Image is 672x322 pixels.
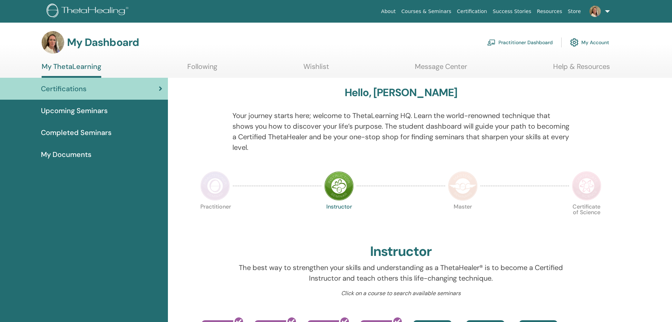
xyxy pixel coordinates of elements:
[41,149,91,160] span: My Documents
[534,5,565,18] a: Resources
[41,127,111,138] span: Completed Seminars
[399,5,454,18] a: Courses & Seminars
[415,62,467,76] a: Message Center
[448,171,478,201] img: Master
[232,262,569,283] p: The best way to strengthen your skills and understanding as a ThetaHealer® is to become a Certifi...
[553,62,610,76] a: Help & Resources
[187,62,217,76] a: Following
[67,36,139,49] h3: My Dashboard
[42,62,101,78] a: My ThetaLearning
[565,5,584,18] a: Store
[200,204,230,234] p: Practitioner
[47,4,131,19] img: logo.png
[232,110,569,153] p: Your journey starts here; welcome to ThetaLearning HQ. Learn the world-renowned technique that sh...
[370,244,432,260] h2: Instructor
[487,35,553,50] a: Practitioner Dashboard
[303,62,329,76] a: Wishlist
[232,289,569,298] p: Click on a course to search available seminars
[454,5,490,18] a: Certification
[378,5,398,18] a: About
[570,35,609,50] a: My Account
[448,204,478,234] p: Master
[41,105,108,116] span: Upcoming Seminars
[589,6,601,17] img: default.jpg
[324,204,354,234] p: Instructor
[200,171,230,201] img: Practitioner
[345,86,458,99] h3: Hello, [PERSON_NAME]
[490,5,534,18] a: Success Stories
[572,204,601,234] p: Certificate of Science
[572,171,601,201] img: Certificate of Science
[570,36,579,48] img: cog.svg
[487,39,496,46] img: chalkboard-teacher.svg
[324,171,354,201] img: Instructor
[42,31,64,54] img: default.jpg
[41,83,86,94] span: Certifications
